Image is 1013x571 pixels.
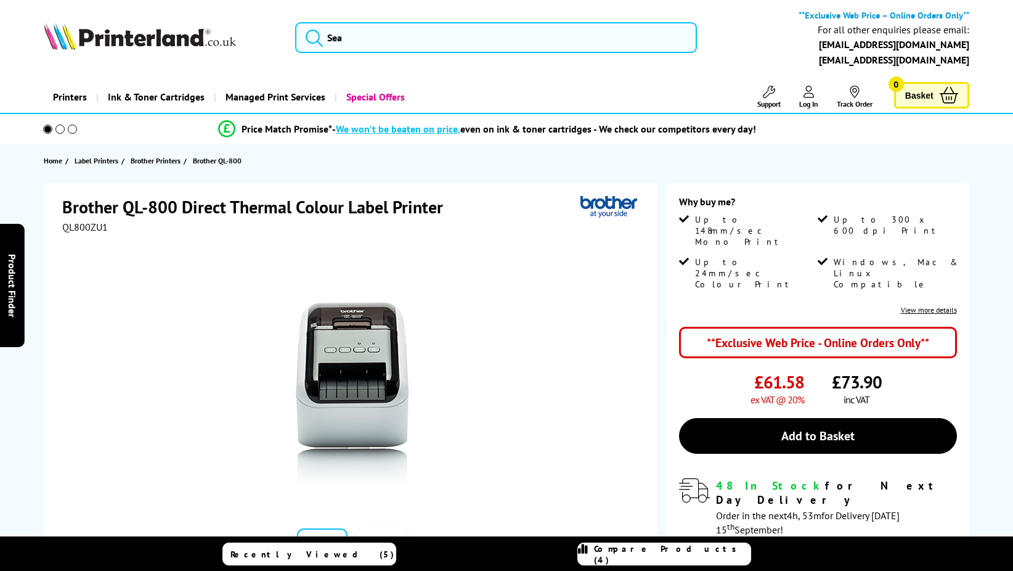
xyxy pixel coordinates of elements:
a: Brother Printers [131,154,184,167]
span: Label Printers [75,154,118,167]
a: Label Printers [75,154,121,167]
span: 0 [889,76,904,92]
span: Home [44,154,62,167]
span: Log In [799,99,818,109]
b: **Exclusive Web Price – Online Orders Only** [799,9,969,21]
a: Home [44,154,65,167]
input: Sea [295,22,697,53]
a: Track Order [837,86,873,109]
img: Printerland Logo [44,23,236,50]
span: Up to 148mm/sec Mono Print [695,214,815,247]
a: View more details [901,305,957,314]
img: Brother [580,195,637,218]
div: **Exclusive Web Price - Online Orders Only** [679,327,957,358]
span: ex VAT @ 20% [751,393,804,406]
span: Order in the next for Delivery [DATE] 15 September! [716,509,900,536]
div: for Next Day Delivery [716,479,957,507]
h1: Brother QL-800 Direct Thermal Colour Label Printer [62,195,455,218]
span: £61.58 [754,371,804,393]
a: Compare Products (4) [577,543,751,565]
sup: th [727,521,734,532]
span: Brother QL-800 [193,154,242,167]
a: Support [757,86,781,109]
span: inc VAT [844,393,869,406]
a: Special Offers [335,81,414,113]
a: Brother QL-800 [193,154,245,167]
div: - even on ink & toner cartridges - We check our competitors every day! [332,123,756,135]
span: 4h, 53m [787,509,821,522]
span: Compare Products (4) [594,543,751,565]
a: Printers [44,81,96,113]
div: modal_delivery [679,479,957,535]
span: Basket [905,87,934,104]
a: [EMAIL_ADDRESS][DOMAIN_NAME] [819,54,969,66]
a: Ink & Toner Cartridges [96,81,214,113]
a: Recently Viewed (5) [222,543,396,565]
span: We won’t be beaten on price, [336,123,460,135]
span: 48 In Stock [716,479,825,493]
a: Basket 0 [894,82,969,109]
a: Add to Basket [679,418,957,454]
div: Why buy me? [679,195,957,214]
img: Brother QL-800 [232,258,473,499]
span: Windows, Mac & Linux Compatible [834,257,954,290]
a: [EMAIL_ADDRESS][DOMAIN_NAME] [819,38,969,51]
span: Support [757,99,781,109]
li: modal_Promise [20,118,954,140]
span: Product Finder [6,254,18,318]
div: For all other enquiries please email: [818,24,969,36]
a: Printerland Logo [44,23,280,52]
span: Price Match Promise* [242,123,332,135]
span: Brother Printers [131,154,181,167]
a: Log In [799,86,818,109]
span: Up to 300 x 600 dpi Print [834,214,954,236]
a: Managed Print Services [214,81,335,113]
span: QL800ZU1 [62,221,108,233]
span: Recently Viewed (5) [230,549,394,560]
span: £73.90 [832,371,882,393]
span: Up to 24mm/sec Colour Print [695,257,815,290]
span: Ink & Toner Cartridges [108,81,205,113]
